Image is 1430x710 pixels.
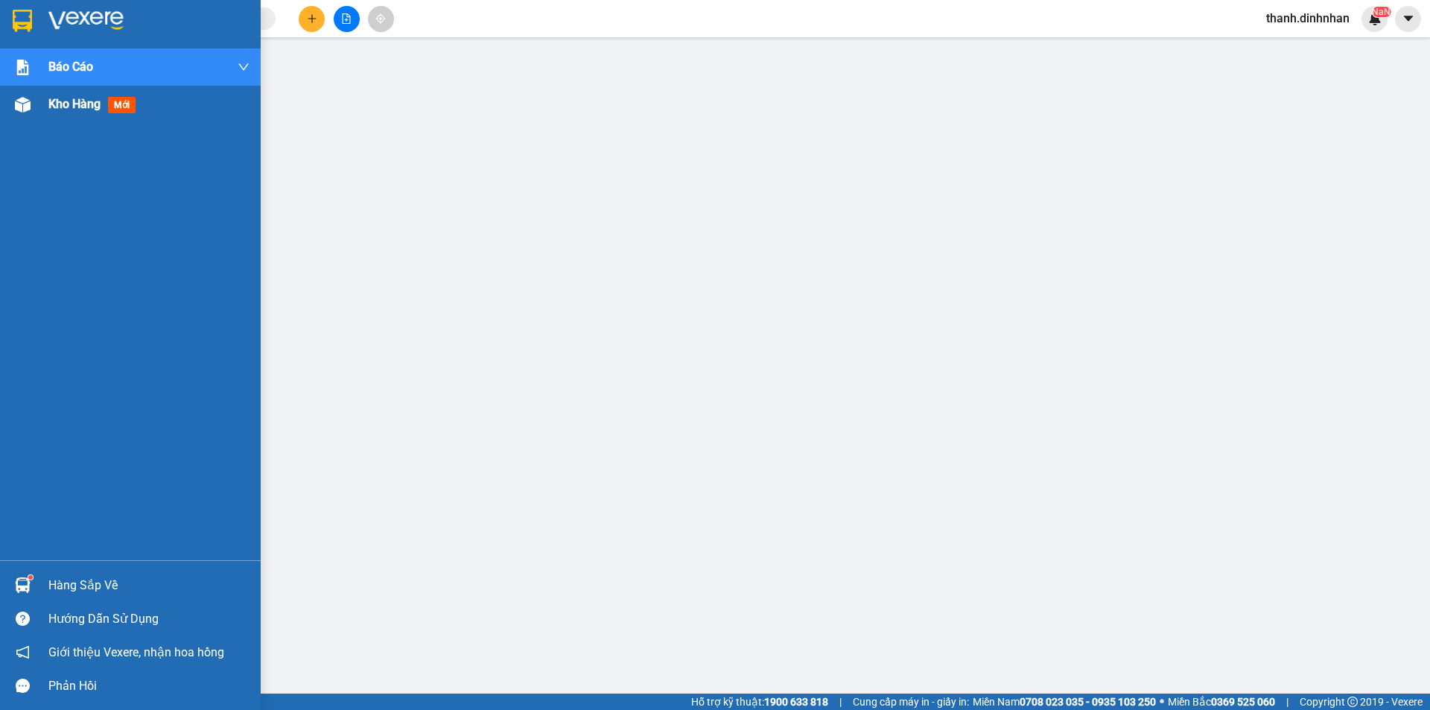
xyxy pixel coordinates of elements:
span: Hỗ trợ kỹ thuật: [691,694,828,710]
img: warehouse-icon [15,97,31,112]
span: ⚪️ [1160,699,1164,705]
span: notification [16,645,30,659]
img: warehouse-icon [15,577,31,593]
span: thanh.dinhnhan [1254,9,1361,28]
span: plus [307,13,317,24]
span: | [839,694,842,710]
div: Phản hồi [48,675,250,697]
span: file-add [341,13,352,24]
img: solution-icon [15,60,31,75]
button: plus [299,6,325,32]
span: aim [375,13,386,24]
span: Cung cấp máy in - giấy in: [853,694,969,710]
span: Báo cáo [48,57,93,76]
span: Miền Bắc [1168,694,1275,710]
button: file-add [334,6,360,32]
strong: 0369 525 060 [1211,696,1275,708]
span: message [16,679,30,693]
span: copyright [1347,697,1358,707]
span: question-circle [16,612,30,626]
span: Miền Nam [973,694,1156,710]
button: aim [368,6,394,32]
span: caret-down [1402,12,1415,25]
strong: 0708 023 035 - 0935 103 250 [1020,696,1156,708]
strong: 1900 633 818 [764,696,828,708]
span: mới [108,97,136,113]
img: logo-vxr [13,10,32,32]
span: Kho hàng [48,97,101,111]
span: down [238,61,250,73]
button: caret-down [1395,6,1421,32]
sup: 1 [28,575,33,580]
div: Hàng sắp về [48,574,250,597]
span: | [1286,694,1288,710]
span: Giới thiệu Vexere, nhận hoa hồng [48,643,224,662]
sup: NaN [1372,7,1391,17]
div: Hướng dẫn sử dụng [48,608,250,630]
img: icon-new-feature [1368,12,1382,25]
